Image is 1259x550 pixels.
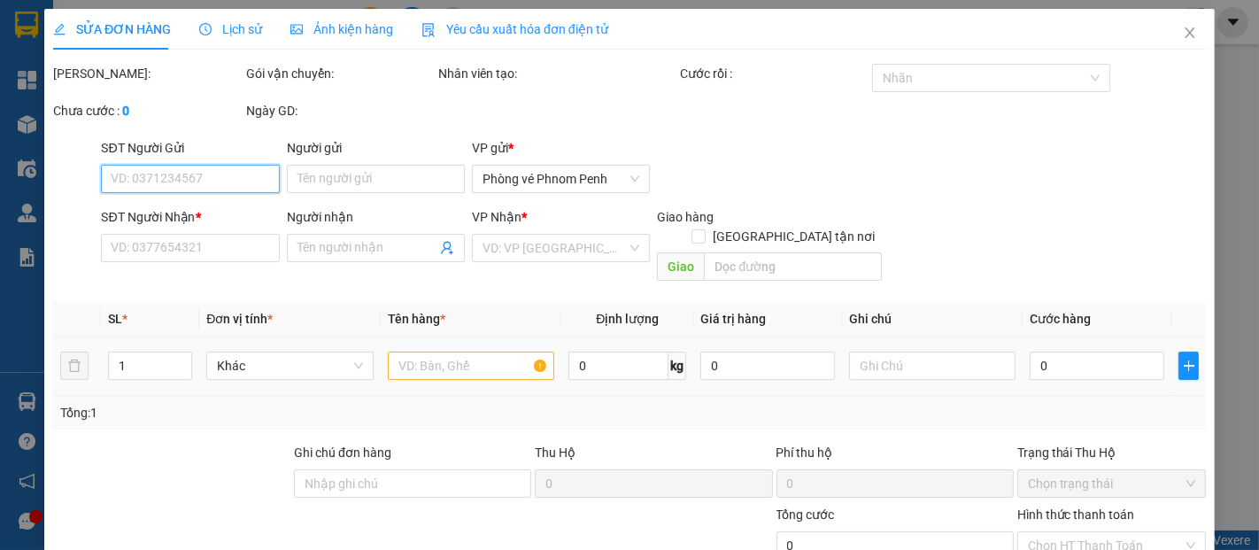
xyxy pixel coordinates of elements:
span: Cước hàng [1030,312,1091,326]
span: Chọn trạng thái [1027,470,1195,497]
input: Ghi chú đơn hàng [294,469,531,498]
span: kg [668,352,686,380]
div: Gói vận chuyển: [246,64,436,83]
span: Tên hàng [388,312,445,326]
span: edit [53,23,66,35]
span: SỬA ĐƠN HÀNG [53,22,171,36]
span: close [1183,26,1197,40]
span: Yêu cầu xuất hóa đơn điện tử [421,22,608,36]
input: VD: Bàn, Ghế [388,352,555,380]
div: Chưa cước : [53,101,243,120]
b: 0 [122,104,129,118]
span: Lịch sử [199,22,262,36]
span: plus [1179,359,1199,373]
label: Ghi chú đơn hàng [294,445,391,460]
th: Ghi chú [842,302,1023,337]
img: icon [421,23,436,37]
span: Định lượng [596,312,659,326]
span: SL [107,312,121,326]
button: plus [1178,352,1200,380]
div: Người nhận [287,207,465,227]
div: SĐT Người Gửi [101,138,279,158]
div: [PERSON_NAME]: [53,64,243,83]
span: picture [290,23,303,35]
div: Nhân viên tạo: [438,64,676,83]
span: Ảnh kiện hàng [290,22,393,36]
span: Thu Hộ [535,445,575,460]
div: Tổng: 1 [60,403,487,422]
span: VP Nhận [472,210,521,224]
span: Phòng vé Phnom Penh [483,166,639,192]
div: Người gửi [287,138,465,158]
div: Ngày GD: [246,101,436,120]
button: Close [1165,9,1215,58]
span: Giá trị hàng [700,312,766,326]
input: Dọc đường [704,252,882,281]
input: Ghi Chú [849,352,1016,380]
span: user-add [440,241,454,255]
span: Giao [657,252,704,281]
div: Phí thu hộ [776,443,1013,469]
button: delete [60,352,89,380]
span: Giao hàng [657,210,714,224]
div: SĐT Người Nhận [101,207,279,227]
div: Cước rồi : [679,64,869,83]
label: Hình thức thanh toán [1016,507,1134,522]
span: Đơn vị tính [206,312,273,326]
div: VP gửi [472,138,650,158]
span: Tổng cước [776,507,834,522]
span: clock-circle [199,23,212,35]
span: Khác [217,352,363,379]
span: [GEOGRAPHIC_DATA] tận nơi [706,227,882,246]
div: Trạng thái Thu Hộ [1016,443,1206,462]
